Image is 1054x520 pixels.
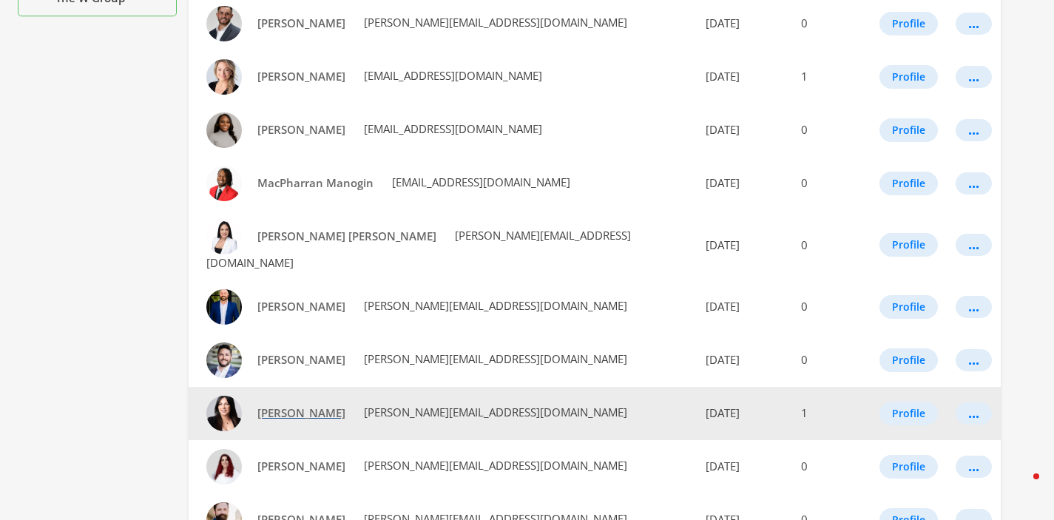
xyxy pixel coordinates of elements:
[879,402,938,425] button: Profile
[968,76,979,78] div: ...
[248,453,355,480] a: [PERSON_NAME]
[694,280,792,334] td: [DATE]
[694,210,792,280] td: [DATE]
[968,183,979,184] div: ...
[956,456,992,478] button: ...
[361,458,627,473] span: [PERSON_NAME][EMAIL_ADDRESS][DOMAIN_NAME]
[968,244,979,246] div: ...
[257,122,345,137] span: [PERSON_NAME]
[694,334,792,387] td: [DATE]
[248,346,355,374] a: [PERSON_NAME]
[248,293,355,320] a: [PERSON_NAME]
[361,15,627,30] span: [PERSON_NAME][EMAIL_ADDRESS][DOMAIN_NAME]
[257,229,436,243] span: [PERSON_NAME] [PERSON_NAME]
[956,234,992,256] button: ...
[206,6,242,41] img: Kyle Makepeace profile
[361,405,627,419] span: [PERSON_NAME][EMAIL_ADDRESS][DOMAIN_NAME]
[968,359,979,361] div: ...
[792,104,871,157] td: 0
[206,228,631,270] span: [PERSON_NAME][EMAIL_ADDRESS][DOMAIN_NAME]
[879,233,938,257] button: Profile
[206,59,242,95] img: Lauren Sutton profile
[968,306,979,308] div: ...
[792,280,871,334] td: 0
[694,387,792,440] td: [DATE]
[879,295,938,319] button: Profile
[206,396,242,431] img: Priscilla Bowman profile
[257,299,345,314] span: [PERSON_NAME]
[879,65,938,89] button: Profile
[361,298,627,313] span: [PERSON_NAME][EMAIL_ADDRESS][DOMAIN_NAME]
[968,23,979,24] div: ...
[248,223,446,250] a: [PERSON_NAME] [PERSON_NAME]
[206,342,242,378] img: Mikey Nelms profile
[968,129,979,131] div: ...
[879,12,938,36] button: Profile
[792,157,871,210] td: 0
[956,13,992,35] button: ...
[879,172,938,195] button: Profile
[257,69,345,84] span: [PERSON_NAME]
[257,459,345,473] span: [PERSON_NAME]
[257,352,345,367] span: [PERSON_NAME]
[879,348,938,372] button: Profile
[257,16,345,30] span: [PERSON_NAME]
[206,289,242,325] img: Michael Smith profile
[248,116,355,143] a: [PERSON_NAME]
[792,334,871,387] td: 0
[956,349,992,371] button: ...
[694,50,792,104] td: [DATE]
[956,119,992,141] button: ...
[1004,470,1039,505] iframe: Intercom live chat
[968,466,979,467] div: ...
[956,296,992,318] button: ...
[257,175,374,190] span: MacPharran Manogin
[879,118,938,142] button: Profile
[248,63,355,90] a: [PERSON_NAME]
[956,66,992,88] button: ...
[206,112,242,148] img: Lillian McAbee profile
[206,219,242,254] img: Maria Jimena Biri profile
[248,10,355,37] a: [PERSON_NAME]
[361,351,627,366] span: [PERSON_NAME][EMAIL_ADDRESS][DOMAIN_NAME]
[792,440,871,493] td: 0
[361,121,542,136] span: [EMAIL_ADDRESS][DOMAIN_NAME]
[956,172,992,195] button: ...
[792,210,871,280] td: 0
[694,440,792,493] td: [DATE]
[879,455,938,479] button: Profile
[206,166,242,201] img: MacPharran Manogin profile
[248,169,383,197] a: MacPharran Manogin
[206,449,242,484] img: Rebecca Comstock profile
[968,413,979,414] div: ...
[694,104,792,157] td: [DATE]
[792,50,871,104] td: 1
[956,402,992,425] button: ...
[248,399,355,427] a: [PERSON_NAME]
[257,405,345,420] span: [PERSON_NAME]
[361,68,542,83] span: [EMAIL_ADDRESS][DOMAIN_NAME]
[389,175,570,189] span: [EMAIL_ADDRESS][DOMAIN_NAME]
[792,387,871,440] td: 1
[694,157,792,210] td: [DATE]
